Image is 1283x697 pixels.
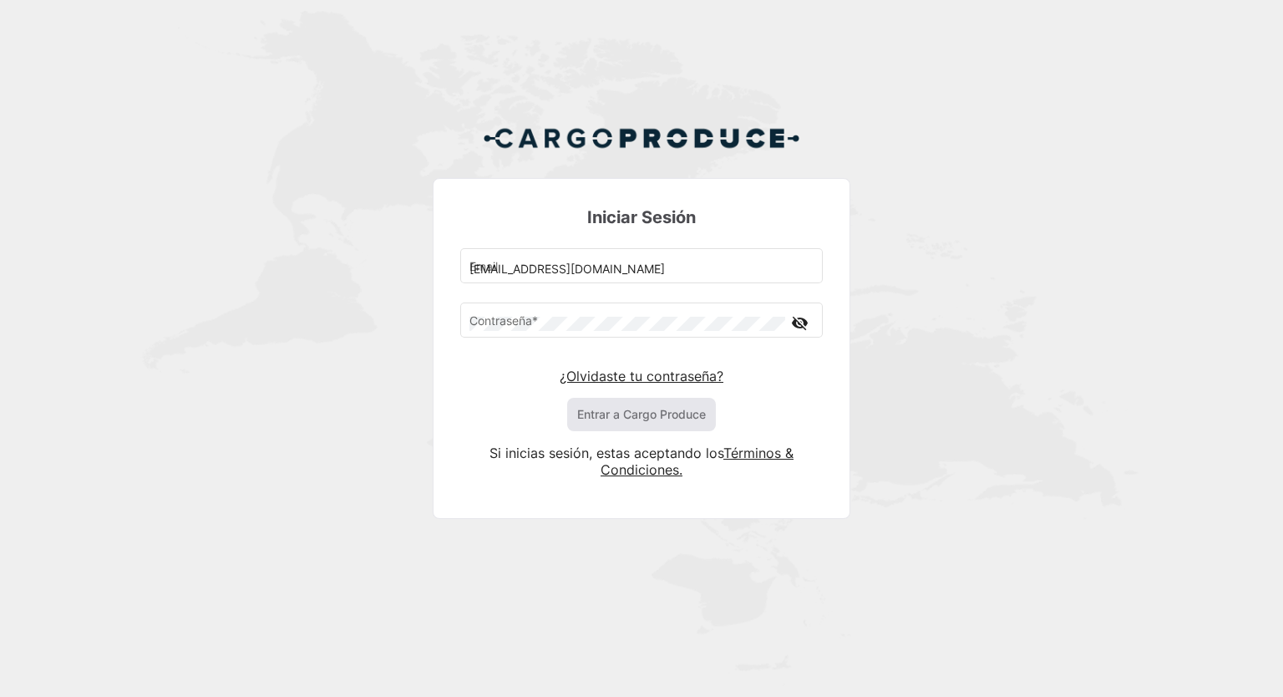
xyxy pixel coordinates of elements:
[460,206,823,229] h3: Iniciar Sesión
[560,368,723,384] a: ¿Olvidaste tu contraseña?
[483,118,800,158] img: Cargo Produce Logo
[601,445,794,478] a: Términos & Condiciones.
[489,445,723,461] span: Si inicias sesión, estas aceptando los
[789,313,809,333] mat-icon: visibility_off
